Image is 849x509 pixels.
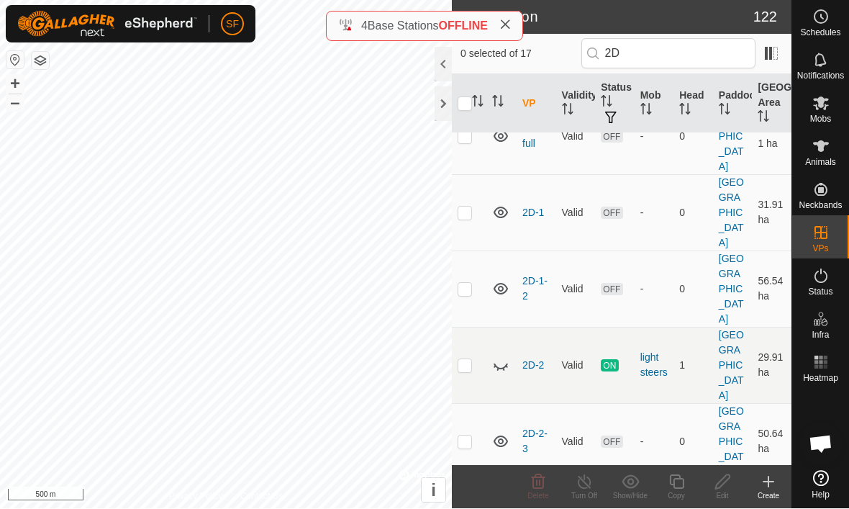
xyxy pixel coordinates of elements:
span: Notifications [797,72,844,81]
span: VPs [812,245,828,253]
a: 2D-1-2 [522,276,548,302]
span: 0 selected of 17 [460,47,581,62]
span: 122 [753,6,777,28]
td: 29.91 ha [752,328,791,404]
span: Heatmap [803,374,838,383]
span: OFF [601,284,622,296]
span: ON [601,360,618,372]
a: [GEOGRAPHIC_DATA] [719,330,744,402]
span: OFF [601,207,622,220]
input: Search (S) [581,39,755,69]
span: Status [808,288,832,297]
button: + [6,76,24,93]
img: Gallagher Logo [17,12,197,37]
h2: In Rotation [460,9,753,26]
td: Valid [556,328,596,404]
p-sorticon: Activate to sort [719,106,730,117]
button: – [6,94,24,112]
a: 2D-2 [522,360,544,371]
th: Paddock [713,75,753,134]
td: Valid [556,175,596,251]
a: 2D-2-3 [522,428,548,455]
th: VP [517,75,556,134]
span: Help [812,491,830,500]
span: OFF [601,131,622,143]
span: Schedules [800,29,840,37]
span: i [431,481,436,500]
a: 2D-1 [522,207,544,219]
a: [GEOGRAPHIC_DATA] [719,406,744,478]
span: Delete [528,492,549,500]
p-sorticon: Activate to sort [758,113,769,125]
td: 1 [673,328,713,404]
div: light steers [640,351,668,381]
td: 153.51 ha [752,99,791,175]
span: 4 [361,20,368,32]
div: - [640,435,668,450]
button: Reset Map [6,52,24,69]
th: [GEOGRAPHIC_DATA] Area [752,75,791,134]
td: 0 [673,175,713,251]
div: - [640,130,668,145]
td: Valid [556,251,596,328]
td: 56.54 ha [752,251,791,328]
div: Edit [699,491,745,502]
p-sorticon: Activate to sort [472,98,483,109]
button: Map Layers [32,53,49,70]
a: Privacy Policy [169,490,223,503]
div: Copy [653,491,699,502]
th: Validity [556,75,596,134]
span: OFFLINE [439,20,488,32]
th: Head [673,75,713,134]
a: [GEOGRAPHIC_DATA] [719,101,744,173]
p-sorticon: Activate to sort [492,98,504,109]
div: Turn Off [561,491,607,502]
span: Infra [812,331,829,340]
span: OFF [601,436,622,449]
a: [GEOGRAPHIC_DATA] [719,177,744,249]
span: SF [226,17,239,32]
td: 0 [673,251,713,328]
a: Contact Us [240,490,283,503]
div: Show/Hide [607,491,653,502]
div: Open chat [799,423,843,466]
div: Create [745,491,791,502]
span: Base Stations [368,20,439,32]
th: Status [595,75,635,134]
th: Mob [635,75,674,134]
td: Valid [556,404,596,480]
td: Valid [556,99,596,175]
a: Help [792,465,849,505]
span: Animals [805,158,836,167]
p-sorticon: Activate to sort [601,98,612,109]
td: 50.64 ha [752,404,791,480]
span: Neckbands [799,202,842,210]
td: 31.91 ha [752,175,791,251]
button: i [422,479,445,503]
a: [GEOGRAPHIC_DATA] [719,253,744,325]
p-sorticon: Activate to sort [640,106,652,117]
td: 0 [673,404,713,480]
div: - [640,282,668,297]
div: - [640,206,668,221]
span: Mobs [810,115,831,124]
p-sorticon: Activate to sort [562,106,573,117]
p-sorticon: Activate to sort [679,106,691,117]
td: 0 [673,99,713,175]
